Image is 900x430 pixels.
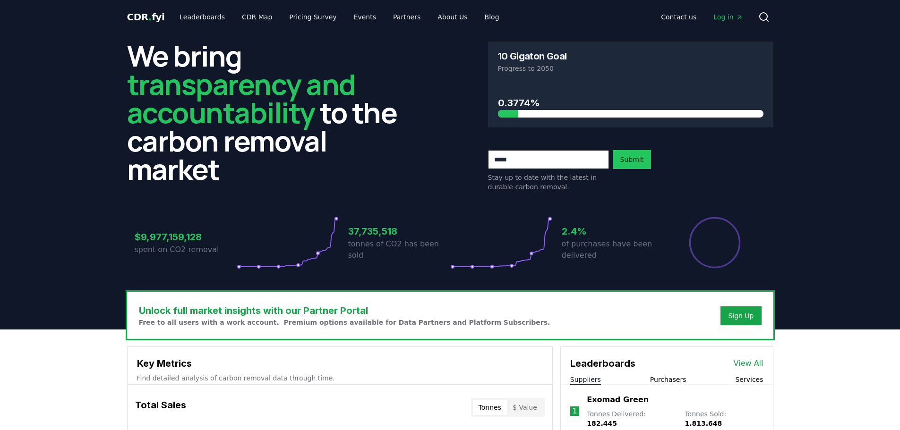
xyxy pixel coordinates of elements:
p: Tonnes Sold : [685,409,763,428]
nav: Main [653,8,750,25]
span: Log in [713,12,743,22]
button: Suppliers [570,375,601,384]
span: 1.813.648 [685,420,722,427]
a: View All [734,358,763,369]
h3: 10 Gigaton Goal [498,51,567,61]
a: About Us [430,8,475,25]
a: Pricing Survey [282,8,344,25]
a: CDR.fyi [127,10,165,24]
a: Leaderboards [172,8,232,25]
a: Contact us [653,8,704,25]
span: transparency and accountability [127,65,355,132]
p: Progress to 2050 [498,64,763,73]
p: tonnes of CO2 has been sold [348,238,450,261]
h2: We bring to the carbon removal market [127,42,412,183]
h3: 37,735,518 [348,224,450,238]
nav: Main [172,8,506,25]
h3: Unlock full market insights with our Partner Portal [139,304,550,318]
button: $ Value [507,400,543,415]
a: Exomad Green [587,394,649,405]
a: Blog [477,8,507,25]
button: Tonnes [473,400,507,415]
button: Purchasers [650,375,686,384]
a: CDR Map [234,8,280,25]
h3: 2.4% [562,224,664,238]
button: Services [735,375,763,384]
p: spent on CO2 removal [135,244,237,255]
p: 1 [572,405,577,417]
div: Percentage of sales delivered [688,216,741,269]
span: 182.445 [587,420,617,427]
p: Stay up to date with the latest in durable carbon removal. [488,173,609,192]
button: Sign Up [720,306,761,325]
h3: Total Sales [135,398,186,417]
h3: 0.3774% [498,96,763,110]
h3: Leaderboards [570,356,635,371]
a: Events [346,8,384,25]
h3: $9,977,159,128 [135,230,237,244]
p: Tonnes Delivered : [587,409,675,428]
span: CDR fyi [127,11,165,23]
span: . [148,11,152,23]
p: Find detailed analysis of carbon removal data through time. [137,373,543,383]
p: Free to all users with a work account. Premium options available for Data Partners and Platform S... [139,318,550,327]
a: Log in [706,8,750,25]
a: Partners [386,8,428,25]
a: Sign Up [728,311,754,320]
p: of purchases have been delivered [562,238,664,261]
button: Submit [613,150,651,169]
h3: Key Metrics [137,356,543,371]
